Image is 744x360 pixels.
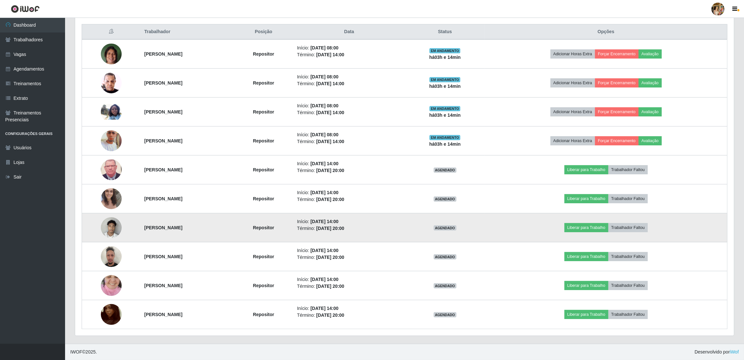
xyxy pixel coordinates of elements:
span: AGENDADO [434,225,456,231]
button: Liberar para Trabalho [564,281,608,290]
li: Término: [297,254,401,261]
button: Avaliação [639,107,662,116]
strong: Repositor [253,51,274,57]
strong: Repositor [253,283,274,288]
time: [DATE] 14:00 [310,190,338,195]
li: Término: [297,196,401,203]
span: AGENDADO [434,196,456,202]
strong: [PERSON_NAME] [144,51,183,57]
li: Início: [297,305,401,312]
time: [DATE] 20:00 [316,197,344,202]
span: AGENDADO [434,312,456,317]
img: CoreUI Logo [11,5,40,13]
li: Término: [297,312,401,319]
a: iWof [730,349,739,354]
strong: há 03 h e 14 min [429,84,461,89]
button: Forçar Encerramento [595,107,639,116]
img: 1752618929063.jpeg [101,180,122,217]
button: Forçar Encerramento [595,49,639,59]
strong: há 03 h e 14 min [429,141,461,147]
button: Adicionar Horas Extra [550,49,595,59]
strong: [PERSON_NAME] [144,254,183,259]
img: 1753380554375.jpeg [101,267,122,304]
strong: há 03 h e 14 min [429,55,461,60]
th: Trabalhador [141,24,234,40]
time: [DATE] 20:00 [316,284,344,289]
button: Liberar para Trabalho [564,165,608,174]
button: Avaliação [639,78,662,87]
strong: [PERSON_NAME] [144,196,183,201]
strong: Repositor [253,167,274,172]
button: Trabalhador Faltou [608,165,648,174]
span: IWOF [70,349,82,354]
button: Trabalhador Faltou [608,281,648,290]
button: Liberar para Trabalho [564,252,608,261]
strong: Repositor [253,196,274,201]
button: Trabalhador Faltou [608,194,648,203]
time: [DATE] 08:00 [310,74,338,79]
button: Forçar Encerramento [595,78,639,87]
button: Trabalhador Faltou [608,223,648,232]
button: Avaliação [639,49,662,59]
li: Término: [297,138,401,145]
strong: Repositor [253,138,274,143]
img: 1753963411980.jpeg [101,292,122,337]
time: [DATE] 08:00 [310,103,338,108]
button: Adicionar Horas Extra [550,107,595,116]
strong: há 03 h e 14 min [429,113,461,118]
time: [DATE] 20:00 [316,313,344,318]
strong: Repositor [253,312,274,317]
th: Posição [234,24,293,40]
li: Início: [297,218,401,225]
li: Início: [297,73,401,80]
li: Início: [297,160,401,167]
img: 1753289887027.jpeg [101,243,122,270]
time: [DATE] 20:00 [316,226,344,231]
time: [DATE] 14:00 [316,52,344,57]
span: Desenvolvido por [695,349,739,355]
button: Liberar para Trabalho [564,223,608,232]
time: [DATE] 14:00 [310,277,338,282]
strong: [PERSON_NAME] [144,138,183,143]
li: Início: [297,189,401,196]
img: 1753190771762.jpeg [101,104,122,120]
time: [DATE] 20:00 [316,255,344,260]
li: Término: [297,80,401,87]
th: Opções [485,24,727,40]
img: 1752582436297.jpeg [101,214,122,241]
time: [DATE] 14:00 [310,219,338,224]
img: 1750940552132.jpeg [101,40,122,68]
button: Trabalhador Faltou [608,310,648,319]
strong: Repositor [253,225,274,230]
span: EM ANDAMENTO [429,106,460,111]
li: Término: [297,51,401,58]
span: EM ANDAMENTO [429,135,460,140]
time: [DATE] 20:00 [316,168,344,173]
strong: Repositor [253,109,274,114]
time: [DATE] 08:00 [310,132,338,137]
span: © 2025 . [70,349,97,355]
time: [DATE] 14:00 [316,110,344,115]
li: Início: [297,276,401,283]
li: Início: [297,131,401,138]
span: AGENDADO [434,167,456,173]
span: AGENDADO [434,283,456,288]
button: Trabalhador Faltou [608,252,648,261]
time: [DATE] 14:00 [310,306,338,311]
time: [DATE] 14:00 [316,81,344,86]
li: Início: [297,102,401,109]
li: Início: [297,45,401,51]
time: [DATE] 14:00 [316,139,344,144]
button: Liberar para Trabalho [564,310,608,319]
button: Avaliação [639,136,662,145]
strong: [PERSON_NAME] [144,312,183,317]
time: [DATE] 08:00 [310,45,338,50]
img: 1752502072081.jpeg [101,69,122,97]
time: [DATE] 14:00 [310,248,338,253]
strong: [PERSON_NAME] [144,225,183,230]
button: Adicionar Horas Extra [550,136,595,145]
th: Status [405,24,485,40]
img: 1754019578027.jpeg [101,122,122,159]
li: Término: [297,167,401,174]
th: Data [293,24,405,40]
